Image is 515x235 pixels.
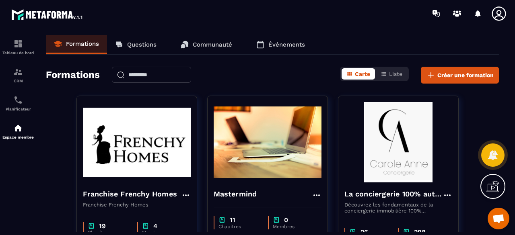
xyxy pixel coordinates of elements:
button: Liste [376,68,407,80]
img: chapter [88,222,95,230]
h2: Formations [46,67,100,84]
p: Tableau de bord [2,51,34,55]
p: Espace membre [2,135,34,139]
p: 19 [99,222,106,230]
p: CRM [2,79,34,83]
p: Membres [273,224,313,229]
h4: La conciergerie 100% automatisée [344,188,443,200]
img: chapter [273,216,280,224]
img: formation [13,39,23,49]
a: Formations [46,35,107,54]
button: Carte [342,68,375,80]
p: Planificateur [2,107,34,111]
a: Communauté [173,35,240,54]
p: Événements [268,41,305,48]
img: chapter [142,222,149,230]
p: Formations [66,40,99,47]
img: automations [13,123,23,133]
h4: Franchise Frenchy Homes [83,188,177,200]
span: Carte [355,71,370,77]
img: logo [11,7,84,22]
span: Créer une formation [437,71,494,79]
a: Questions [107,35,165,54]
p: Questions [127,41,157,48]
p: Découvrez les fondamentaux de la conciergerie immobilière 100% automatisée. Cette formation est c... [344,202,452,214]
a: automationsautomationsEspace membre [2,117,34,145]
p: 4 [153,222,157,230]
span: Liste [389,71,402,77]
h4: Mastermind [214,188,257,200]
p: 0 [284,216,288,224]
img: chapter [218,216,226,224]
p: Communauté [193,41,232,48]
a: formationformationCRM [2,61,34,89]
img: scheduler [13,95,23,105]
p: Chapitres [218,224,260,229]
p: 11 [230,216,235,224]
p: Franchise Frenchy Homes [83,202,191,208]
a: schedulerschedulerPlanificateur [2,89,34,117]
a: formationformationTableau de bord [2,33,34,61]
img: formation-background [214,102,321,182]
a: Événements [248,35,313,54]
img: formation-background [344,102,452,182]
button: Créer une formation [421,67,499,84]
img: formation-background [83,102,191,182]
img: formation [13,67,23,77]
div: Ouvrir le chat [488,208,509,229]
